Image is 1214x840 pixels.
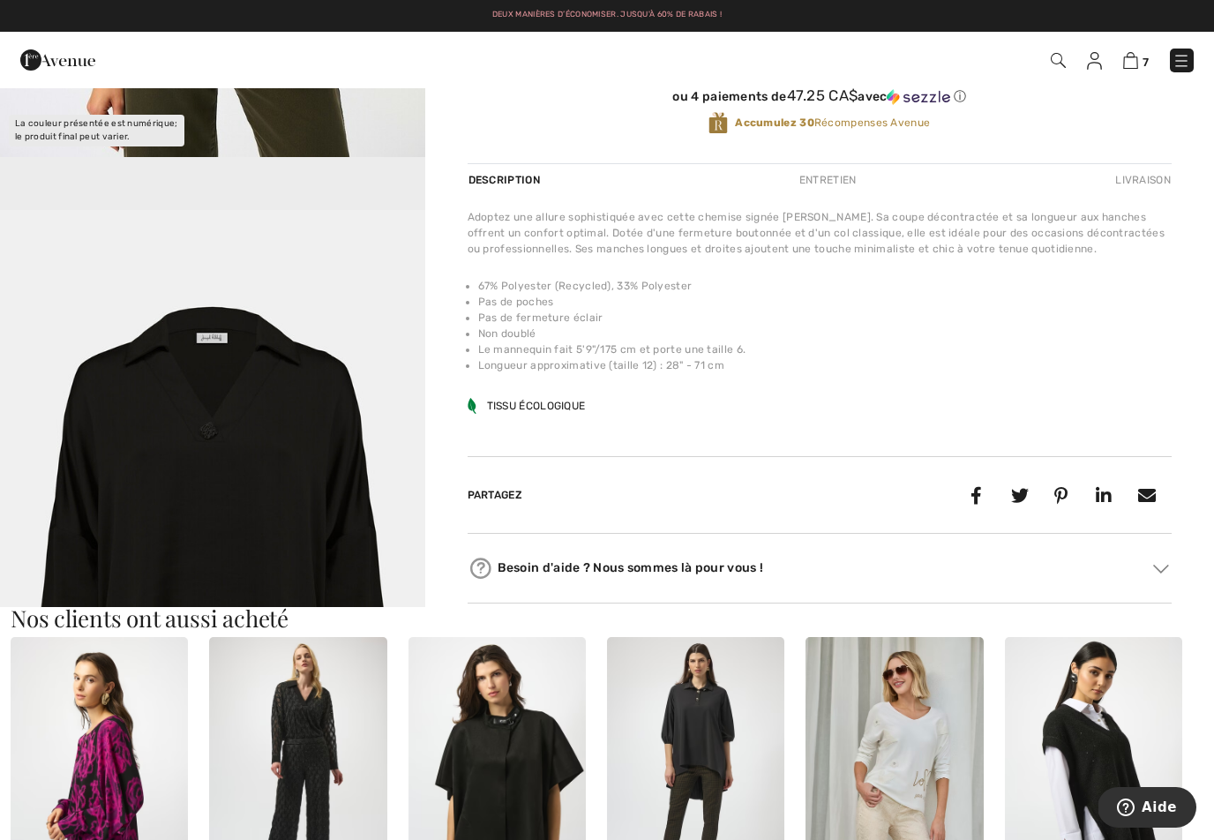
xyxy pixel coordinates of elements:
img: Mes infos [1087,52,1102,70]
a: 1ère Avenue [20,50,95,67]
strong: Accumulez 30 [735,116,814,129]
img: Recherche [1051,53,1066,68]
div: Entretien [784,164,872,196]
div: Description [468,164,544,196]
img: 1ère Avenue [20,42,95,78]
li: Longueur approximative (taille 12) : 28" - 71 cm [478,357,1172,373]
span: 47.25 CA$ [787,86,858,104]
li: Pas de poches [478,294,1172,310]
span: Récompenses Avenue [735,115,930,131]
h3: Nos clients ont aussi acheté [11,607,1203,630]
li: Pas de fermeture éclair [478,310,1172,326]
a: 7 [1123,49,1149,71]
img: Arrow2.svg [1153,564,1169,573]
img: Sezzle [887,89,950,105]
div: La couleur présentée est numérique; le produit final peut varier. [9,115,184,146]
span: Partagez [468,489,522,501]
div: TISSU éCOLOGIQUE [468,398,586,414]
li: 67% Polyester (Recycled), 33% Polyester [478,278,1172,294]
div: Livraison [1111,164,1172,196]
img: Menu [1173,52,1190,70]
img: Récompenses Avenue [708,111,728,135]
img: Panier d'achat [1123,52,1138,69]
iframe: Ouvre un widget dans lequel vous pouvez trouver plus d’informations [1098,787,1196,831]
span: 7 [1143,56,1149,69]
div: Adoptez une allure sophistiquée avec cette chemise signée [PERSON_NAME]. Sa coupe décontractée et... [468,209,1172,257]
div: ou 4 paiements de47.25 CA$avecSezzle Cliquez pour en savoir plus sur Sezzle [468,87,1172,111]
a: Deux manières d’économiser. Jusqu'à 60% de rabais ! [492,10,722,19]
li: Non doublé [478,326,1172,341]
li: Le mannequin fait 5'9"/175 cm et porte une taille 6. [478,341,1172,357]
div: Besoin d'aide ? Nous sommes là pour vous ! [468,555,1172,581]
div: ou 4 paiements de avec [468,87,1172,105]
